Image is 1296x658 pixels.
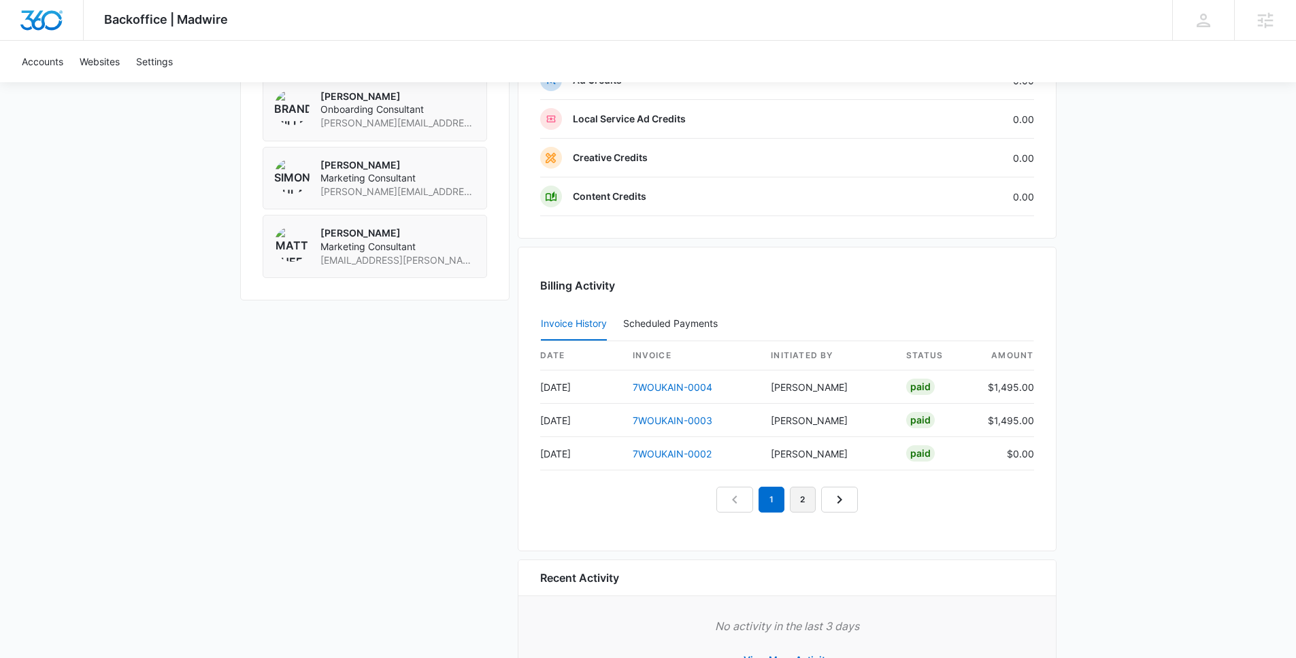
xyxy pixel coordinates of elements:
div: Paid [906,412,935,428]
h6: Recent Activity [540,570,619,586]
td: [DATE] [540,437,622,470]
span: [PERSON_NAME][EMAIL_ADDRESS][PERSON_NAME][DOMAIN_NAME] [320,185,476,198]
span: Onboarding Consultant [320,103,476,116]
p: [PERSON_NAME] [320,90,476,103]
span: [PERSON_NAME][EMAIL_ADDRESS][PERSON_NAME][DOMAIN_NAME] [320,116,476,130]
td: [DATE] [540,404,622,437]
td: 0.00 [890,100,1034,139]
p: No activity in the last 3 days [540,618,1034,634]
td: $0.00 [977,437,1034,470]
h3: Billing Activity [540,277,1034,294]
th: invoice [622,341,761,370]
div: Paid [906,445,935,462]
a: Settings [128,41,181,82]
a: Websites [71,41,128,82]
p: [PERSON_NAME] [320,158,476,172]
td: 0.00 [890,139,1034,177]
a: 7WOUKAIN-0004 [633,381,712,393]
a: Next Page [821,487,858,513]
a: Accounts [14,41,71,82]
a: Page 2 [790,487,816,513]
a: 7WOUKAIN-0003 [633,415,712,426]
th: Initiated By [760,341,895,370]
span: Marketing Consultant [320,240,476,254]
th: amount [977,341,1034,370]
p: Creative Credits [573,151,648,164]
img: Brandon Miller [274,90,310,125]
span: [EMAIL_ADDRESS][PERSON_NAME][DOMAIN_NAME] [320,254,476,267]
a: 7WOUKAIN-0002 [633,448,712,460]
td: $1,495.00 [977,404,1034,437]
em: 1 [759,487,784,513]
span: Backoffice | Madwire [104,12,228,27]
img: Simon Gulau [274,158,310,194]
div: Scheduled Payments [623,319,723,328]
nav: Pagination [716,487,858,513]
div: Paid [906,379,935,395]
td: [PERSON_NAME] [760,404,895,437]
td: $1,495.00 [977,370,1034,404]
p: [PERSON_NAME] [320,226,476,240]
img: Matt Sheffer [274,226,310,262]
th: date [540,341,622,370]
td: [DATE] [540,370,622,404]
th: status [895,341,977,370]
td: 0.00 [890,177,1034,216]
span: Marketing Consultant [320,171,476,185]
button: Invoice History [541,308,607,341]
p: Local Service Ad Credits [573,112,686,126]
td: [PERSON_NAME] [760,370,895,404]
p: Content Credits [573,190,646,203]
td: [PERSON_NAME] [760,437,895,470]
